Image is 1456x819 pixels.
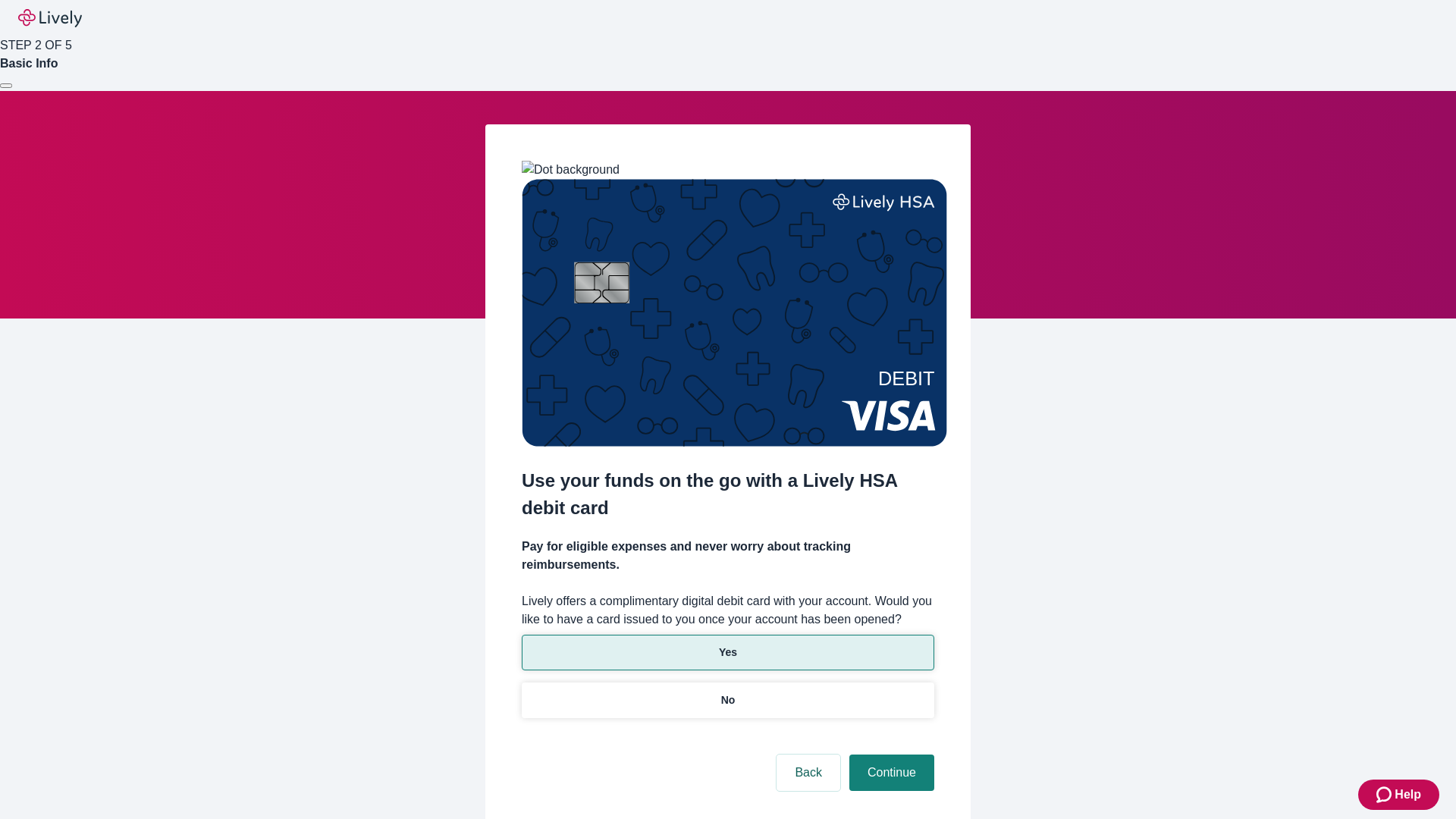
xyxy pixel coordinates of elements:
[522,592,934,629] label: Lively offers a complimentary digital debit card with your account. Would you like to have a card...
[522,682,934,718] button: No
[522,161,620,179] img: Dot background
[849,755,934,791] button: Continue
[18,9,82,27] img: Lively
[522,635,934,670] button: Yes
[721,692,736,708] p: No
[777,755,840,791] button: Back
[1395,786,1421,804] span: Help
[522,179,947,447] img: Debit card
[719,645,737,661] p: Yes
[1376,786,1395,804] svg: Zendesk support icon
[522,538,934,574] h4: Pay for eligible expenses and never worry about tracking reimbursements.
[1358,780,1439,810] button: Zendesk support iconHelp
[522,467,934,522] h2: Use your funds on the go with a Lively HSA debit card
